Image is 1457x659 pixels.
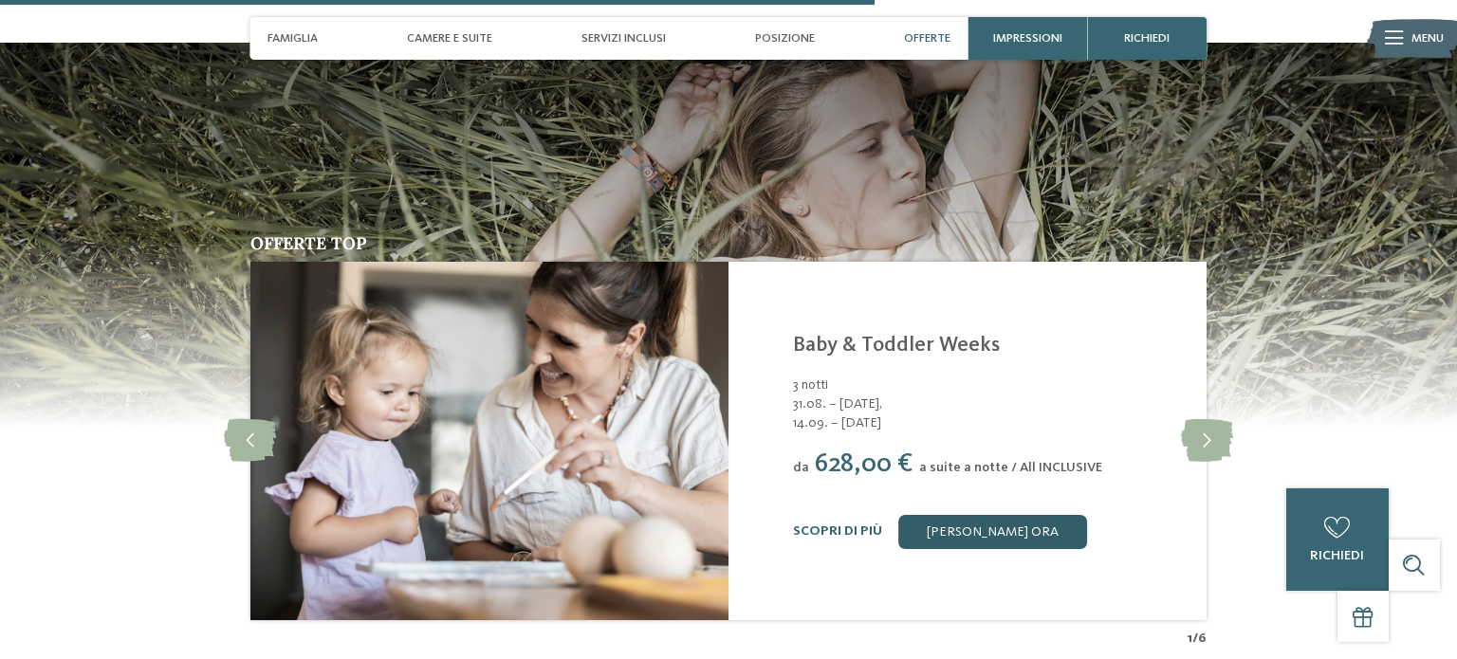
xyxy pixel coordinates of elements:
a: [PERSON_NAME] ora [899,515,1087,549]
span: 31.08. – [DATE], [793,394,1186,413]
a: richiedi [1286,488,1389,591]
span: Impressioni [993,31,1062,46]
span: / [1192,629,1198,648]
span: 14.09. – [DATE] [793,413,1186,432]
span: Camere e Suite [407,31,492,46]
span: richiedi [1310,549,1364,562]
span: 6 [1198,629,1207,648]
span: richiedi [1124,31,1170,46]
span: Offerte [904,31,950,46]
span: Posizione [755,31,815,46]
span: 1 [1188,629,1192,648]
a: Scopri di più [793,524,882,538]
span: Servizi inclusi [581,31,666,46]
a: Baby & Toddler Weeks [793,335,1000,356]
span: 628,00 € [815,451,913,477]
span: Famiglia [267,31,318,46]
span: 3 notti [793,378,828,392]
span: da [793,461,809,474]
span: Offerte top [250,232,367,254]
span: a suite a notte / All INCLUSIVE [919,461,1102,474]
img: Baby & Toddler Weeks [250,262,728,620]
